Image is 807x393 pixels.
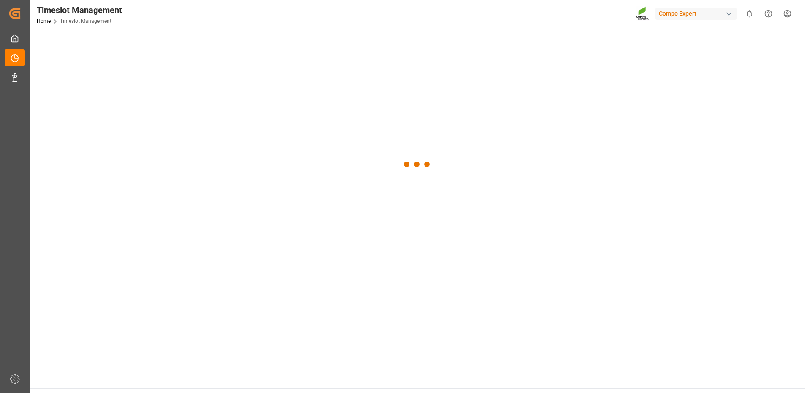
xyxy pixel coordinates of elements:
[37,18,51,24] a: Home
[37,4,122,16] div: Timeslot Management
[759,4,778,23] button: Help Center
[740,4,759,23] button: show 0 new notifications
[655,5,740,22] button: Compo Expert
[636,6,650,21] img: Screenshot%202023-09-29%20at%2010.02.21.png_1712312052.png
[655,8,737,20] div: Compo Expert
